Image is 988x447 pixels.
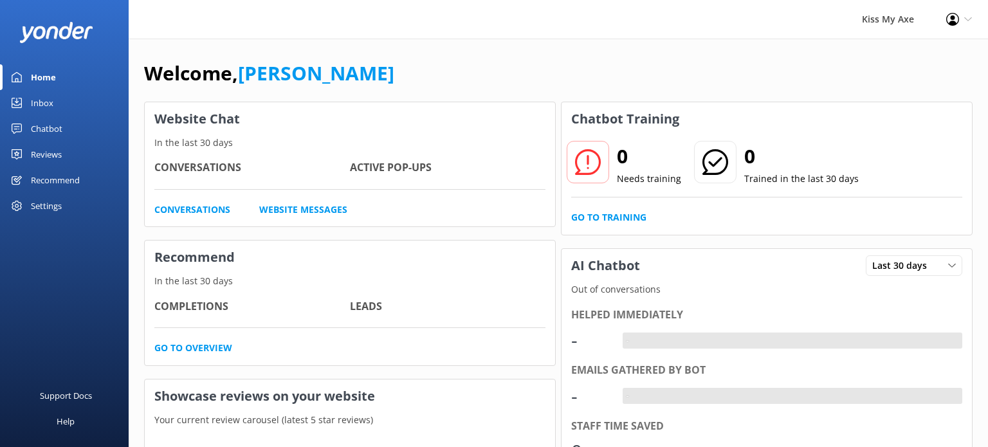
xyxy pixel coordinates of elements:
div: Help [57,408,75,434]
div: Recommend [31,167,80,193]
p: In the last 30 days [145,274,555,288]
div: Home [31,64,56,90]
h4: Active Pop-ups [350,160,545,176]
a: Website Messages [259,203,347,217]
a: Go to Training [571,210,646,224]
h4: Completions [154,298,350,315]
div: - [571,325,610,356]
div: - [623,388,632,405]
div: Settings [31,193,62,219]
div: - [571,381,610,412]
div: Staff time saved [571,418,962,435]
p: Trained in the last 30 days [744,172,859,186]
img: yonder-white-logo.png [19,22,93,43]
h2: 0 [744,141,859,172]
h4: Leads [350,298,545,315]
h1: Welcome, [144,58,394,89]
div: - [623,333,632,349]
div: Inbox [31,90,53,116]
h4: Conversations [154,160,350,176]
div: Chatbot [31,116,62,141]
a: Go to overview [154,341,232,355]
a: Conversations [154,203,230,217]
h2: 0 [617,141,681,172]
div: Reviews [31,141,62,167]
h3: Website Chat [145,102,555,136]
p: In the last 30 days [145,136,555,150]
span: Last 30 days [872,259,935,273]
div: Emails gathered by bot [571,362,962,379]
h3: Chatbot Training [562,102,689,136]
a: [PERSON_NAME] [238,60,394,86]
h3: Recommend [145,241,555,274]
h3: AI Chatbot [562,249,650,282]
p: Your current review carousel (latest 5 star reviews) [145,413,555,427]
p: Out of conversations [562,282,972,296]
p: Needs training [617,172,681,186]
h3: Showcase reviews on your website [145,379,555,413]
div: Support Docs [40,383,92,408]
div: Helped immediately [571,307,962,324]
